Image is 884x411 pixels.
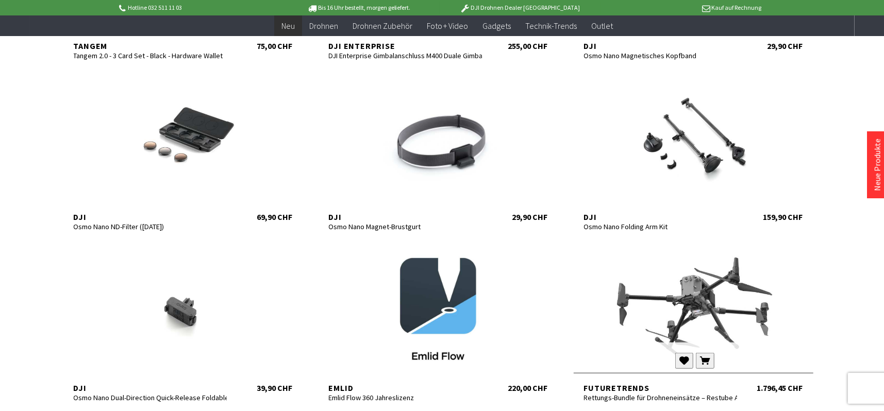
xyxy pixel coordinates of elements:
div: Osmo Nano Folding Arm Kit [584,222,738,231]
span: Outlet [592,21,613,31]
div: 29,90 CHF [768,41,803,51]
a: DJI Osmo Nano ND-Filter ([DATE]) 69,90 CHF [63,78,303,222]
a: Drohnen [302,15,345,37]
a: Drohnen Zubehör [345,15,420,37]
div: 1.796,45 CHF [757,383,803,393]
span: Drohnen [309,21,338,31]
div: Osmo Nano Magnet-Brustgurt [329,222,482,231]
span: Gadgets [483,21,511,31]
div: 255,00 CHF [508,41,548,51]
p: Bis 16 Uhr bestellt, morgen geliefert. [278,2,439,14]
div: 69,90 CHF [257,212,293,222]
a: Neue Produkte [872,139,882,191]
div: Osmo Nano Magnetisches Kopfband [584,51,738,60]
div: EMLID [329,383,482,393]
a: Foto + Video [420,15,476,37]
div: DJI [74,212,227,222]
a: Technik-Trends [519,15,585,37]
div: Emlid Flow 360 Jahreslizenz [329,393,482,402]
div: DJI [329,212,482,222]
span: Drohnen Zubehör [353,21,412,31]
div: Futuretrends [584,383,738,393]
div: 39,90 CHF [257,383,293,393]
div: DJI Enterprise Gimbalanschluss M400 Duale Gimbal-Verbindung [329,51,482,60]
p: Hotline 032 511 11 03 [118,2,278,14]
div: 159,90 CHF [763,212,803,222]
a: Futuretrends Rettungs-Bundle für Drohneneinsätze – Restube Automatic 75 + AD4 Abwurfsystem 1.796,... [574,249,813,393]
p: Kauf auf Rechnung [601,2,761,14]
div: Tangem [74,41,227,51]
div: 29,90 CHF [512,212,548,222]
div: Osmo Nano ND-Filter ([DATE]) [74,222,227,231]
div: 75,00 CHF [257,41,293,51]
div: 220,00 CHF [508,383,548,393]
div: DJI [74,383,227,393]
span: Technik-Trends [526,21,577,31]
div: DJI Enterprise [329,41,482,51]
span: Foto + Video [427,21,469,31]
a: DJI Osmo Nano Folding Arm Kit 159,90 CHF [574,78,813,222]
div: Osmo Nano Dual-Direction Quick-Release Foldable Adapter Mount [74,393,227,402]
div: Tangem 2.0 - 3 Card Set - Black - Hardware Wallet [74,51,227,60]
div: Rettungs-Bundle für Drohneneinsätze – Restube Automatic 75 + AD4 Abwurfsystem [584,393,738,402]
a: DJI Osmo Nano Magnet-Brustgurt 29,90 CHF [319,78,558,222]
a: DJI Osmo Nano Dual-Direction Quick-Release Foldable Adapter Mount 39,90 CHF [63,249,303,393]
div: DJI [584,41,738,51]
a: Gadgets [476,15,519,37]
a: Outlet [585,15,621,37]
span: Neu [281,21,295,31]
p: DJI Drohnen Dealer [GEOGRAPHIC_DATA] [440,2,601,14]
a: Neu [274,15,302,37]
a: EMLID Emlid Flow 360 Jahreslizenz 220,00 CHF [319,249,558,393]
div: DJI [584,212,738,222]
